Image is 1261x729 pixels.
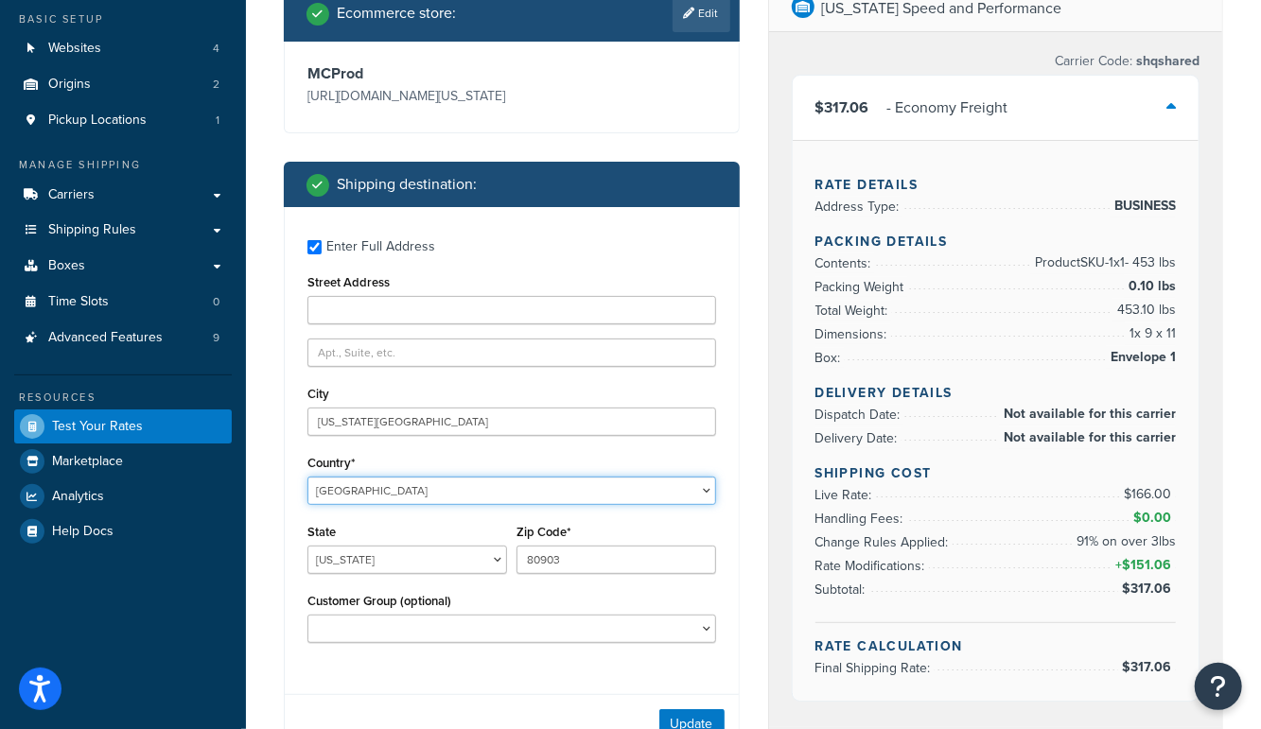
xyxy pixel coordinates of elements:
[517,525,570,539] label: Zip Code*
[307,338,716,367] input: Apt., Suite, etc.
[999,403,1176,425] span: Not available for this carrier
[326,234,435,260] div: Enter Full Address
[48,77,91,93] span: Origins
[307,387,329,401] label: City
[307,525,336,539] label: State
[887,95,1008,121] div: - Economy Freight
[815,301,893,321] span: Total Weight:
[815,253,876,273] span: Contents:
[14,103,232,138] li: Pickup Locations
[1106,346,1176,369] span: Envelope 1
[337,5,456,22] h2: Ecommerce store :
[815,463,1177,483] h4: Shipping Cost
[1112,554,1176,577] span: +
[815,96,869,118] span: $317.06
[999,426,1176,449] span: Not available for this carrier
[213,294,219,310] span: 0
[14,390,232,406] div: Resources
[815,658,936,678] span: Final Shipping Rate:
[1124,275,1176,298] span: 0.10 lbs
[48,330,163,346] span: Advanced Features
[1122,657,1176,677] span: $317.06
[815,485,877,505] span: Live Rate:
[52,454,123,470] span: Marketplace
[1122,579,1176,599] span: $317.06
[14,321,232,356] a: Advanced Features9
[307,240,322,254] input: Enter Full Address
[1133,508,1176,528] span: $0.00
[14,67,232,102] li: Origins
[48,113,147,129] span: Pickup Locations
[815,324,892,344] span: Dimensions:
[815,532,954,552] span: Change Rules Applied:
[52,489,104,505] span: Analytics
[216,113,219,129] span: 1
[48,258,85,274] span: Boxes
[1030,252,1176,274] span: Product SKU-1 x 1 - 453 lbs
[1125,322,1176,345] span: 1 x 9 x 11
[14,514,232,548] a: Help Docs
[48,41,101,57] span: Websites
[1112,299,1176,321] span: 453.10 lbs
[14,285,232,320] li: Time Slots
[14,157,232,173] div: Manage Shipping
[213,77,219,93] span: 2
[14,178,232,213] a: Carriers
[307,83,507,110] p: [URL][DOMAIN_NAME][US_STATE]
[14,444,232,478] a: Marketplace
[1072,530,1176,553] span: 91% on over 3lbs
[815,509,908,529] span: Handling Fees:
[1122,555,1176,575] span: $151.06
[815,580,870,599] span: Subtotal:
[1055,48,1200,75] p: Carrier Code:
[14,103,232,138] a: Pickup Locations1
[14,249,232,284] a: Boxes
[1195,663,1242,710] button: Open Resource Center
[1132,51,1200,71] span: shqshared
[48,294,109,310] span: Time Slots
[337,176,477,193] h2: Shipping destination :
[14,321,232,356] li: Advanced Features
[14,479,232,513] a: Analytics
[815,232,1177,252] h4: Packing Details
[815,197,904,217] span: Address Type:
[48,187,95,203] span: Carriers
[52,419,143,435] span: Test Your Rates
[14,213,232,248] a: Shipping Rules
[213,330,219,346] span: 9
[815,383,1177,403] h4: Delivery Details
[815,175,1177,195] h4: Rate Details
[307,456,355,470] label: Country*
[815,277,909,297] span: Packing Weight
[213,41,219,57] span: 4
[815,636,1177,656] h4: Rate Calculation
[1124,484,1176,504] span: $166.00
[14,11,232,27] div: Basic Setup
[1110,195,1176,217] span: BUSINESS
[815,428,902,448] span: Delivery Date:
[307,275,390,289] label: Street Address
[815,348,846,368] span: Box:
[48,222,136,238] span: Shipping Rules
[307,64,507,83] h3: MCProd
[14,409,232,443] a: Test Your Rates
[52,524,114,540] span: Help Docs
[307,594,451,608] label: Customer Group (optional)
[815,556,930,576] span: Rate Modifications:
[14,31,232,66] li: Websites
[14,285,232,320] a: Time Slots0
[14,31,232,66] a: Websites4
[14,67,232,102] a: Origins2
[815,405,905,425] span: Dispatch Date:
